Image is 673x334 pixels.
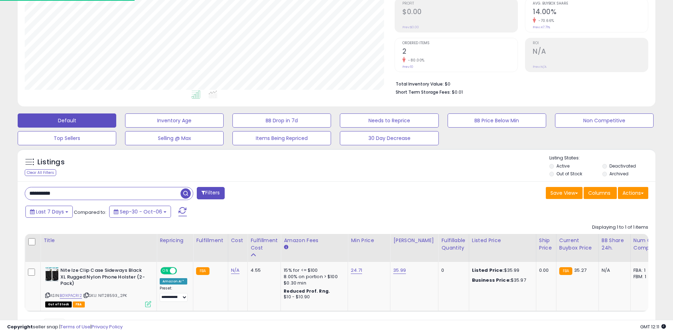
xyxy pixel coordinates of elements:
[36,208,64,215] span: Last 7 Days
[120,208,162,215] span: Sep-30 - Oct-06
[160,237,190,244] div: Repricing
[284,244,288,251] small: Amazon Fees.
[533,47,648,57] h2: N/A
[284,280,342,286] div: $0.30 min
[559,237,596,252] div: Current Buybox Price
[472,277,531,283] div: $35.97
[161,268,170,274] span: ON
[232,131,331,145] button: Items Being Repriced
[109,206,171,218] button: Sep-30 - Oct-06
[196,237,225,244] div: Fulfillment
[536,18,554,23] small: -70.66%
[45,301,72,307] span: All listings that are currently out of stock and unavailable for purchase on Amazon
[340,131,438,145] button: 30 Day Decrease
[539,267,551,274] div: 0.00
[602,237,627,252] div: BB Share 24h.
[539,237,553,252] div: Ship Price
[452,89,463,95] span: $0.01
[448,113,546,128] button: BB Price Below Min
[25,206,73,218] button: Last 7 Days
[633,274,657,280] div: FBM: 1
[441,267,463,274] div: 0
[396,81,444,87] b: Total Inventory Value:
[640,323,666,330] span: 2025-10-14 12:11 GMT
[231,237,245,244] div: Cost
[231,267,240,274] a: N/A
[91,323,123,330] a: Privacy Policy
[83,293,127,298] span: | SKU: NIT28593_2PK
[472,277,511,283] b: Business Price:
[402,25,419,29] small: Prev: $0.00
[125,113,224,128] button: Inventory Age
[7,323,33,330] strong: Copyright
[232,113,331,128] button: BB Drop in 7d
[18,113,116,128] button: Default
[25,169,56,176] div: Clear All Filters
[592,224,648,231] div: Displaying 1 to 1 of 1 items
[45,267,151,306] div: ASIN:
[602,267,625,274] div: N/A
[160,278,187,285] div: Amazon AI *
[618,187,648,199] button: Actions
[7,324,123,330] div: seller snap | |
[402,41,518,45] span: Ordered Items
[396,89,451,95] b: Short Term Storage Fees:
[533,8,648,17] h2: 14.00%
[284,237,345,244] div: Amazon Fees
[196,267,209,275] small: FBA
[284,294,342,300] div: $10 - $10.90
[402,47,518,57] h2: 2
[43,237,154,244] div: Title
[250,267,275,274] div: 4.55
[574,267,586,274] span: 35.27
[176,268,187,274] span: OFF
[533,25,550,29] small: Prev: 47.71%
[197,187,224,199] button: Filters
[584,187,617,199] button: Columns
[472,237,533,244] div: Listed Price
[402,2,518,6] span: Profit
[37,157,65,167] h5: Listings
[125,131,224,145] button: Selling @ Max
[609,171,628,177] label: Archived
[18,131,116,145] button: Top Sellers
[60,293,82,299] a: B01KPACRI2
[555,113,654,128] button: Non Competitive
[533,65,547,69] small: Prev: N/A
[556,163,569,169] label: Active
[472,267,504,274] b: Listed Price:
[60,323,90,330] a: Terms of Use
[533,2,648,6] span: Avg. Buybox Share
[160,286,188,302] div: Preset:
[396,79,643,88] li: $0
[351,267,362,274] a: 24.71
[472,267,531,274] div: $35.99
[340,113,438,128] button: Needs to Reprice
[351,237,387,244] div: Min Price
[73,301,85,307] span: FBA
[588,189,610,197] span: Columns
[633,267,657,274] div: FBA: 1
[406,58,425,63] small: -80.00%
[533,41,648,45] span: ROI
[393,237,435,244] div: [PERSON_NAME]
[609,163,636,169] label: Deactivated
[74,209,106,216] span: Compared to:
[556,171,582,177] label: Out of Stock
[546,187,583,199] button: Save View
[559,267,572,275] small: FBA
[60,267,146,289] b: Nite Ize Clip Case Sideways Black XL Rugged Nylon Phone Holster (2-Pack)
[393,267,406,274] a: 35.99
[402,8,518,17] h2: $0.00
[441,237,466,252] div: Fulfillable Quantity
[284,288,330,294] b: Reduced Prof. Rng.
[402,65,413,69] small: Prev: 10
[549,155,655,162] p: Listing States:
[633,237,659,252] div: Num of Comp.
[284,267,342,274] div: 15% for <= $100
[284,274,342,280] div: 8.00% on portion > $100
[45,267,59,281] img: 51KZDHPoSjL._SL40_.jpg
[250,237,278,252] div: Fulfillment Cost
